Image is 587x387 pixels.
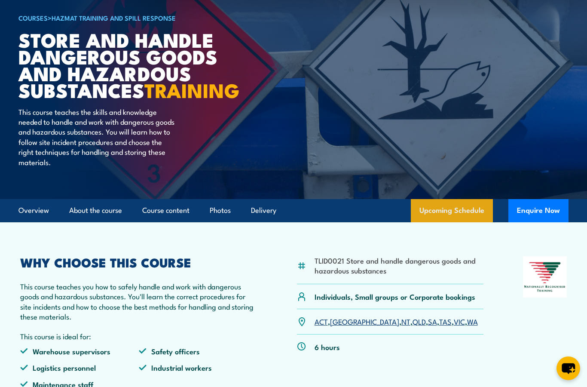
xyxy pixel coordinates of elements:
a: COURSES [18,13,48,22]
p: This course is ideal for: [20,331,257,341]
li: Safety officers [139,346,257,356]
p: This course teaches the skills and knowledge needed to handle and work with dangerous goods and h... [18,107,175,167]
p: 6 hours [315,342,340,352]
h2: WHY CHOOSE THIS COURSE [20,256,257,267]
button: Enquire Now [508,199,569,222]
a: [GEOGRAPHIC_DATA] [330,316,399,326]
a: QLD [413,316,426,326]
p: This course teaches you how to safely handle and work with dangerous goods and hazardous substanc... [20,281,257,322]
a: Upcoming Schedule [411,199,493,222]
li: Industrial workers [139,362,257,372]
a: About the course [69,199,122,222]
li: TLID0021 Store and handle dangerous goods and hazardous substances [315,255,483,276]
strong: TRAINING [144,75,240,104]
p: Individuals, Small groups or Corporate bookings [315,292,475,301]
a: SA [428,316,437,326]
a: TAS [439,316,452,326]
a: NT [401,316,410,326]
li: Logistics personnel [20,362,139,372]
button: chat-button [556,356,580,380]
img: Nationally Recognised Training logo. [523,256,567,298]
a: HAZMAT Training and Spill Response [52,13,176,22]
h1: Store And Handle Dangerous Goods and Hazardous Substances [18,31,231,98]
a: Course content [142,199,190,222]
li: Warehouse supervisors [20,346,139,356]
a: VIC [454,316,465,326]
h6: > [18,12,231,23]
a: Overview [18,199,49,222]
a: WA [467,316,478,326]
a: Delivery [251,199,276,222]
a: ACT [315,316,328,326]
p: , , , , , , , [315,316,478,326]
a: Photos [210,199,231,222]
